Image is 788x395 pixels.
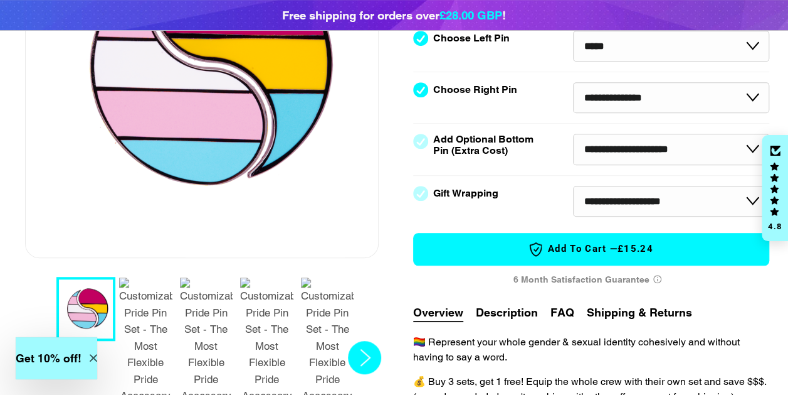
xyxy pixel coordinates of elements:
span: £15.24 [617,242,653,256]
label: Choose Right Pin [433,84,517,95]
div: Click to open Judge.me floating reviews tab [762,135,788,242]
button: Shipping & Returns [587,304,692,321]
button: 1 / 9 [56,277,115,341]
span: £28.00 GBP [439,8,502,22]
label: Choose Left Pin [433,33,510,44]
div: Free shipping for orders over ! [282,6,506,24]
span: Add to Cart — [433,241,750,257]
button: Description [476,304,538,321]
div: 4.8 [767,222,782,230]
button: FAQ [550,304,574,321]
button: Add to Cart —£15.24 [413,233,770,266]
label: Gift Wrapping [433,188,498,199]
button: Overview [413,304,463,322]
p: 🏳️‍🌈 Represent your whole gender & sexual identity cohesively and without having to say a word. [413,335,770,365]
div: 6 Month Satisfaction Guarantee [413,268,770,291]
label: Add Optional Bottom Pin (Extra Cost) [433,134,538,156]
